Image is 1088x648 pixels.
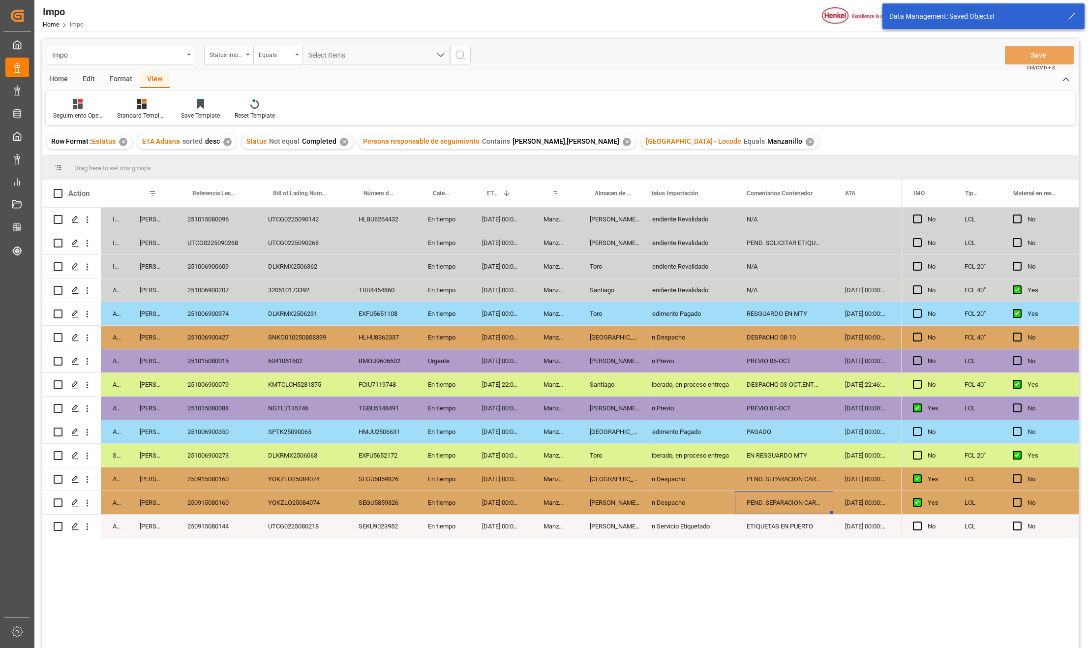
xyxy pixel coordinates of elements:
div: Manzanillo [532,420,578,443]
div: Pedimento Pagado [648,421,723,443]
div: [DATE] 00:00:00 [470,302,532,325]
div: [DATE] 00:00:00 [833,326,898,349]
a: Home [43,21,59,28]
div: Arrived [101,515,128,538]
div: En tiempo [416,231,470,254]
div: Manzanillo [532,467,578,491]
div: [DATE] 00:00:00 [833,397,898,420]
div: Manzanillo [532,349,578,372]
div: Arrived [101,491,128,514]
div: Press SPACE to select this row. [901,420,1079,444]
div: En tiempo [416,491,470,514]
div: SEGU5859826 [347,491,416,514]
div: No [928,208,941,231]
span: Referencia Leschaco [192,190,236,197]
div: EXFU5651108 [347,302,416,325]
div: No [928,303,941,325]
div: [PERSON_NAME] [128,397,176,420]
div: NGTL2135746 [256,397,347,420]
div: [DATE] 22:00:00 [470,373,532,396]
div: Pendiente Revalidado [648,232,723,254]
div: Press SPACE to select this row. [901,444,1079,467]
div: HMJU2506631 [347,420,416,443]
div: Liberado, en proceso entrega [648,444,723,467]
div: Arrived [101,420,128,443]
div: YOKZLO25084074 [256,491,347,514]
div: Yes [928,397,941,420]
span: Status Importación [648,190,698,197]
div: LCL [953,491,1001,514]
div: [PERSON_NAME] [128,420,176,443]
div: [PERSON_NAME] Tlalnepantla [578,231,652,254]
div: ✕ [340,138,348,146]
div: 251006900079 [176,373,256,396]
div: [PERSON_NAME] [128,349,176,372]
div: En tiempo [416,278,470,302]
div: SEGU5859826 [347,467,416,491]
div: ✕ [623,138,631,146]
div: No [1028,255,1067,278]
div: In progress [101,231,128,254]
span: Persona responsable de seguimiento [363,137,480,145]
div: Edit [75,71,102,88]
div: EXFU5652172 [347,444,416,467]
div: Yes [928,492,941,514]
div: FCL 40" [953,278,1001,302]
div: Press SPACE to select this row. [901,302,1079,326]
div: SEKU9023952 [347,515,416,538]
div: Manzanillo [532,302,578,325]
span: Categoría [433,190,450,197]
div: 251015080015 [176,349,256,372]
div: Press SPACE to select this row. [42,491,652,515]
div: Press SPACE to select this row. [42,444,652,467]
div: En tiempo [416,420,470,443]
span: Select Items [308,51,350,59]
div: Press SPACE to select this row. [901,491,1079,515]
div: [PERSON_NAME] [128,373,176,396]
div: Format [102,71,140,88]
div: Pendiente Revalidado [648,208,723,231]
div: Press SPACE to select this row. [901,397,1079,420]
div: [DATE] 00:00:00 [470,444,532,467]
button: open menu [204,46,253,64]
span: Tipo de Carga (LCL/FCL) [965,190,981,197]
div: [PERSON_NAME] [128,515,176,538]
div: UTCG0225090268 [176,231,256,254]
div: 250915080160 [176,467,256,491]
div: N/A [735,278,833,302]
div: Manzanillo [532,444,578,467]
div: No [1028,397,1067,420]
div: Press SPACE to select this row. [42,231,652,255]
div: [DATE] 00:00:00 [833,302,898,325]
div: No [928,232,941,254]
div: [DATE] 22:46:00 [833,373,898,396]
div: No [928,326,941,349]
div: Status Importación [210,48,243,60]
div: En tiempo [416,208,470,231]
span: ETA Aduana [487,190,498,197]
div: Liberado, en proceso entrega [648,373,723,396]
span: Drag here to set row groups [74,164,151,172]
div: En tiempo [416,467,470,491]
div: Toro [578,302,652,325]
div: Press SPACE to select this row. [901,208,1079,231]
span: Completed [302,137,336,145]
div: No [928,444,941,467]
div: Action [68,189,90,198]
div: Arrived [101,373,128,396]
div: [PERSON_NAME] [128,444,176,467]
div: Santiago [578,278,652,302]
span: [GEOGRAPHIC_DATA] - Locode [646,137,741,145]
div: HLHU8362337 [347,326,416,349]
div: PEND. SEPARACION CARGA. [735,467,833,491]
div: [GEOGRAPHIC_DATA] [578,420,652,443]
div: No [928,373,941,396]
div: Toro [578,444,652,467]
div: 320510173392 [256,278,347,302]
div: En tiempo [416,515,470,538]
span: Not equal [269,137,300,145]
div: Press SPACE to select this row. [42,467,652,491]
div: Urgente [416,349,470,372]
div: [PERSON_NAME] Tlalnepantla [578,515,652,538]
div: En tiempo [416,444,470,467]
